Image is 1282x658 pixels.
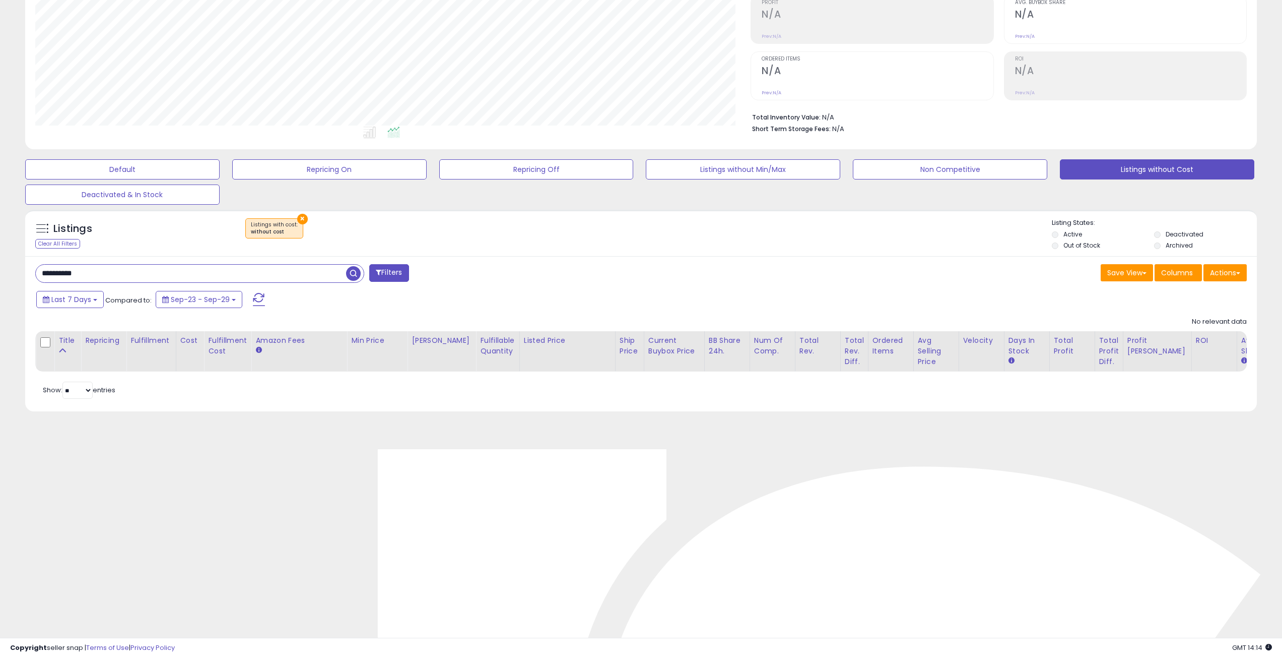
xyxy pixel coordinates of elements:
[255,346,261,355] small: Amazon Fees.
[1015,90,1035,96] small: Prev: N/A
[53,222,92,236] h5: Listings
[1008,356,1015,366] small: Days In Stock.
[620,335,640,356] div: Ship Price
[799,335,836,356] div: Total Rev.
[754,335,791,356] div: Num of Comp.
[646,159,840,180] button: Listings without Min/Max
[297,214,308,224] button: ×
[1015,9,1246,22] h2: N/A
[51,294,91,305] span: Last 7 Days
[25,185,220,205] button: Deactivated & In Stock
[1101,264,1153,281] button: Save View
[1192,317,1247,327] div: No relevant data
[1015,56,1246,62] span: ROI
[480,335,515,356] div: Fulfillable Quantity
[762,9,993,22] h2: N/A
[25,159,220,180] button: Default
[1054,335,1091,356] div: Total Profit
[369,264,409,282] button: Filters
[1015,33,1035,39] small: Prev: N/A
[963,335,1000,346] div: Velocity
[251,228,298,235] div: without cost
[351,335,403,346] div: Min Price
[1241,335,1278,356] div: Avg BB Share
[36,291,104,308] button: Last 7 Days
[1127,335,1187,356] div: Profit [PERSON_NAME]
[524,335,611,346] div: Listed Price
[1008,335,1045,356] div: Days In Stock
[130,335,171,346] div: Fulfillment
[180,335,200,346] div: Cost
[872,335,909,356] div: Ordered Items
[1203,264,1247,281] button: Actions
[208,335,247,356] div: Fulfillment Cost
[85,335,122,346] div: Repricing
[1166,230,1203,238] label: Deactivated
[853,159,1047,180] button: Non Competitive
[412,335,471,346] div: [PERSON_NAME]
[845,335,864,367] div: Total Rev. Diff.
[1161,268,1193,278] span: Columns
[648,335,700,356] div: Current Buybox Price
[171,294,230,305] span: Sep-23 - Sep-29
[1015,65,1246,79] h2: N/A
[439,159,634,180] button: Repricing Off
[762,90,781,96] small: Prev: N/A
[35,239,80,249] div: Clear All Filters
[762,33,781,39] small: Prev: N/A
[232,159,427,180] button: Repricing On
[1155,264,1202,281] button: Columns
[1196,335,1233,346] div: ROI
[1063,241,1100,250] label: Out of Stock
[832,124,844,134] span: N/A
[762,56,993,62] span: Ordered Items
[1060,159,1254,180] button: Listings without Cost
[1241,356,1247,366] small: Avg BB Share.
[1052,218,1257,228] p: Listing States:
[156,291,242,308] button: Sep-23 - Sep-29
[251,221,298,236] span: Listings with cost :
[762,65,993,79] h2: N/A
[1166,241,1193,250] label: Archived
[105,295,152,305] span: Compared to:
[58,335,77,346] div: Title
[752,110,1239,123] li: N/A
[918,335,955,367] div: Avg Selling Price
[43,385,115,395] span: Show: entries
[255,335,343,346] div: Amazon Fees
[1099,335,1119,367] div: Total Profit Diff.
[1063,230,1082,238] label: Active
[752,125,831,133] b: Short Term Storage Fees:
[709,335,746,356] div: BB Share 24h.
[752,113,821,122] b: Total Inventory Value:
